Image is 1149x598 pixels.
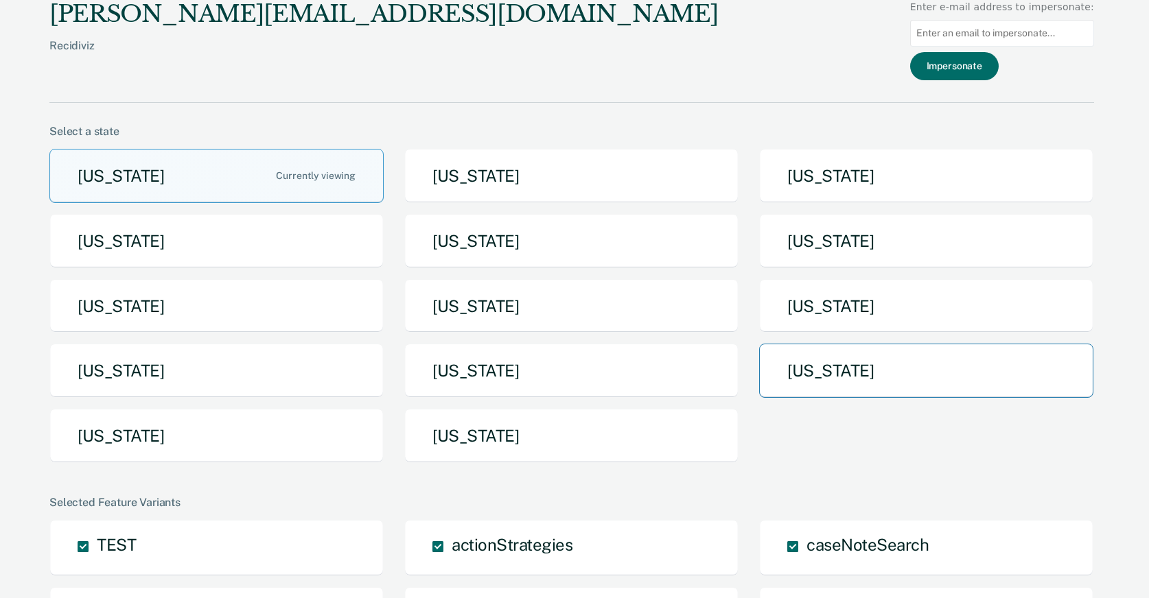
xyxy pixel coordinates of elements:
span: caseNoteSearch [806,535,929,554]
div: Selected Feature Variants [49,496,1094,509]
button: [US_STATE] [49,214,384,268]
button: [US_STATE] [404,214,739,268]
span: TEST [97,535,136,554]
div: Select a state [49,125,1094,138]
button: [US_STATE] [404,279,739,333]
button: [US_STATE] [404,344,739,398]
button: Impersonate [910,52,999,80]
button: [US_STATE] [404,149,739,203]
input: Enter an email to impersonate... [910,20,1094,47]
button: [US_STATE] [759,344,1093,398]
button: [US_STATE] [759,149,1093,203]
button: [US_STATE] [49,149,384,203]
button: [US_STATE] [759,214,1093,268]
div: Recidiviz [49,39,718,74]
span: actionStrategies [452,535,572,554]
button: [US_STATE] [49,344,384,398]
button: [US_STATE] [404,409,739,463]
button: [US_STATE] [759,279,1093,333]
button: [US_STATE] [49,279,384,333]
button: [US_STATE] [49,409,384,463]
